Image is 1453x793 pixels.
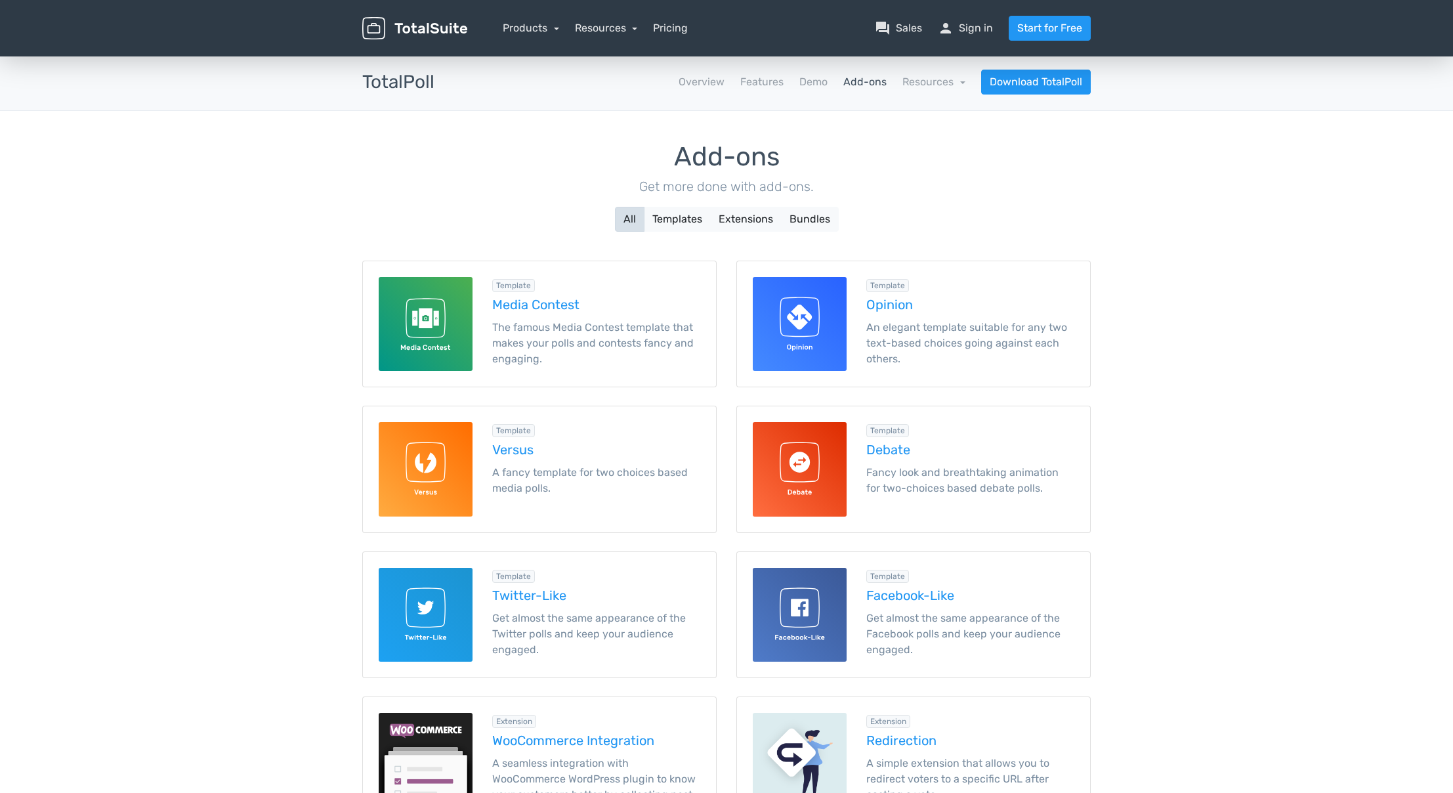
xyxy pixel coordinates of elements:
[875,20,922,36] a: question_answerSales
[644,207,711,232] button: Templates
[902,75,965,88] a: Resources
[362,17,467,40] img: TotalSuite for WordPress
[492,442,700,457] h5: Versus template for TotalPoll
[362,551,717,678] a: Twitter-Like for TotalPoll Template Twitter-Like Get almost the same appearance of the Twitter po...
[753,277,847,371] img: Opinion for TotalPoll
[866,715,910,728] div: Extension
[781,207,839,232] button: Bundles
[362,72,434,93] h3: TotalPoll
[362,406,717,532] a: Versus for TotalPoll Template Versus A fancy template for two choices based media polls.
[492,611,700,658] p: Get almost the same appearance of the Twitter polls and keep your audience engaged.
[503,22,559,34] a: Products
[843,74,887,90] a: Add-ons
[575,22,638,34] a: Resources
[362,142,1091,171] h1: Add-ons
[710,207,782,232] button: Extensions
[866,733,1074,748] h5: Redirection extension for TotalPoll
[492,424,535,437] div: Template
[866,611,1074,658] p: Get almost the same appearance of the Facebook polls and keep your audience engaged.
[736,406,1091,532] a: Debate for TotalPoll Template Debate Fancy look and breathtaking animation for two-choices based ...
[866,442,1074,457] h5: Debate template for TotalPoll
[362,177,1091,196] p: Get more done with add-ons.
[866,320,1074,367] p: An elegant template suitable for any two text-based choices going against each others.
[379,568,473,662] img: Twitter-Like for TotalPoll
[740,74,784,90] a: Features
[679,74,725,90] a: Overview
[379,422,473,516] img: Versus for TotalPoll
[492,588,700,603] h5: Twitter-Like template for TotalPoll
[753,422,847,516] img: Debate for TotalPoll
[875,20,891,36] span: question_answer
[736,551,1091,678] a: Facebook-Like for TotalPoll Template Facebook-Like Get almost the same appearance of the Facebook...
[379,277,473,371] img: Media Contest for TotalPoll
[492,733,700,748] h5: WooCommerce Integration extension for TotalPoll
[981,70,1091,95] a: Download TotalPoll
[492,570,535,583] div: Template
[736,261,1091,387] a: Opinion for TotalPoll Template Opinion An elegant template suitable for any two text-based choice...
[615,207,644,232] button: All
[492,465,700,496] p: A fancy template for two choices based media polls.
[492,279,535,292] div: Template
[362,261,717,387] a: Media Contest for TotalPoll Template Media Contest The famous Media Contest template that makes y...
[866,297,1074,312] h5: Opinion template for TotalPoll
[866,424,909,437] div: Template
[866,570,909,583] div: Template
[1009,16,1091,41] a: Start for Free
[866,465,1074,496] p: Fancy look and breathtaking animation for two-choices based debate polls.
[938,20,954,36] span: person
[866,588,1074,603] h5: Facebook-Like template for TotalPoll
[492,320,700,367] p: The famous Media Contest template that makes your polls and contests fancy and engaging.
[492,715,536,728] div: Extension
[653,20,688,36] a: Pricing
[938,20,993,36] a: personSign in
[799,74,828,90] a: Demo
[492,297,700,312] h5: Media Contest template for TotalPoll
[866,279,909,292] div: Template
[753,568,847,662] img: Facebook-Like for TotalPoll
